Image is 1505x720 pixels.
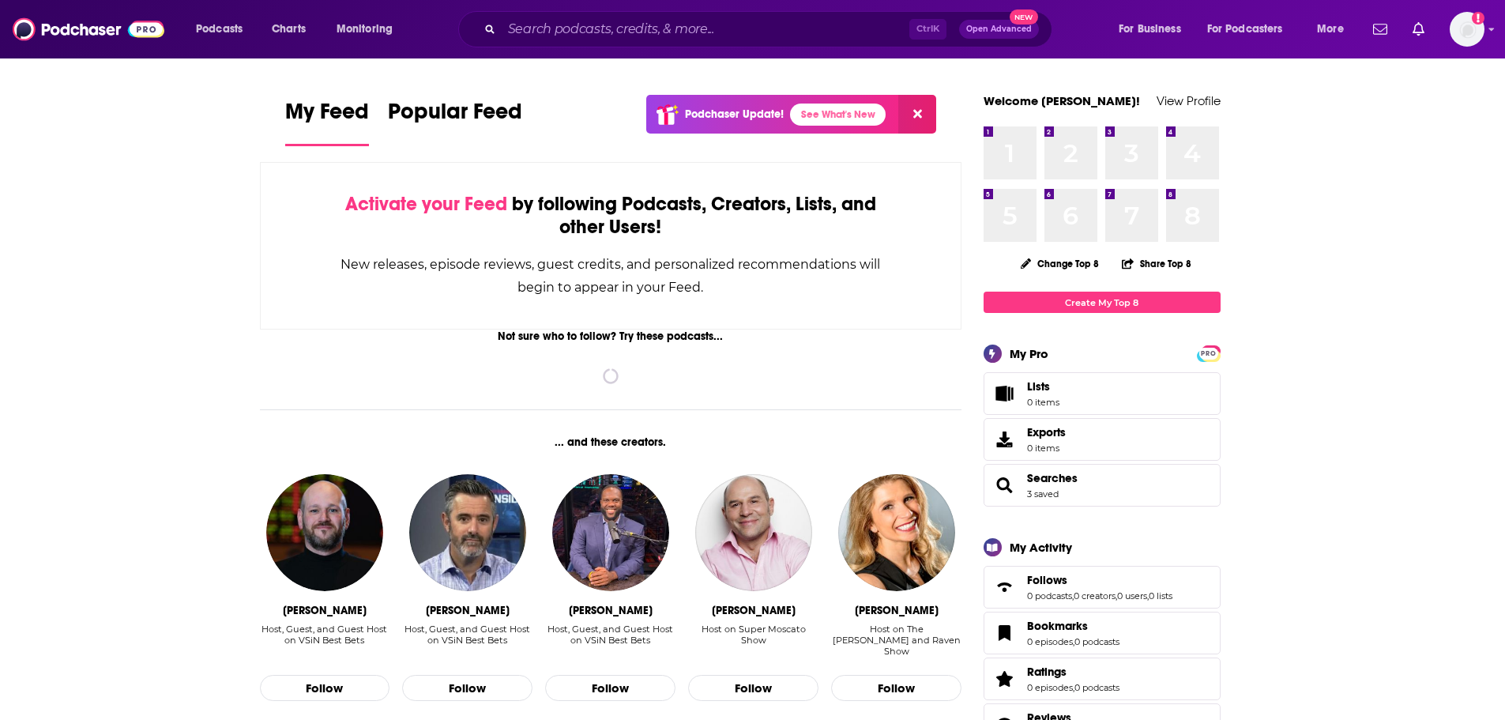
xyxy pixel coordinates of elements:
span: Ctrl K [909,19,946,40]
div: Dave Ross [426,604,510,617]
img: Anna Zap [838,474,955,591]
div: Host, Guest, and Guest Host on VSiN Best Bets [260,624,390,658]
div: Host on Super Moscato Show [688,624,818,658]
a: 0 podcasts [1074,682,1119,693]
div: Host on The [PERSON_NAME] and Raven Show [831,624,961,657]
a: Exports [984,418,1221,461]
span: Monitoring [337,18,393,40]
span: Bookmarks [1027,619,1088,633]
button: Change Top 8 [1011,254,1109,273]
a: Charts [261,17,315,42]
a: 0 podcasts [1027,590,1072,601]
img: Wes Reynolds [266,474,383,591]
span: My Feed [285,98,369,134]
a: Welcome [PERSON_NAME]! [984,93,1140,108]
a: PRO [1199,347,1218,359]
a: 0 creators [1074,590,1116,601]
img: Dave Ross [409,474,526,591]
div: Host, Guest, and Guest Host on VSiN Best Bets [402,624,532,646]
img: User Profile [1450,12,1484,47]
span: Lists [989,383,1021,405]
div: New releases, episode reviews, guest credits, and personalized recommendations will begin to appe... [340,253,882,299]
p: Podchaser Update! [685,107,784,121]
a: 3 saved [1027,488,1059,499]
a: View Profile [1157,93,1221,108]
button: Follow [688,675,818,702]
img: Femi Abebefe [552,474,669,591]
span: Charts [272,18,306,40]
div: Vincent Moscato [712,604,796,617]
span: , [1116,590,1117,601]
span: Exports [1027,425,1066,439]
span: Searches [984,464,1221,507]
a: See What's New [790,104,886,126]
div: Host, Guest, and Guest Host on VSiN Best Bets [260,624,390,646]
a: Follows [989,576,1021,598]
span: Ratings [1027,665,1067,679]
a: Bookmarks [989,622,1021,644]
button: open menu [325,17,413,42]
a: 0 lists [1149,590,1172,601]
div: Search podcasts, credits, & more... [473,11,1067,47]
span: , [1072,590,1074,601]
div: Femi Abebefe [569,604,653,617]
div: My Pro [1010,346,1048,361]
input: Search podcasts, credits, & more... [502,17,909,42]
span: More [1317,18,1344,40]
a: 0 episodes [1027,636,1073,647]
button: Show profile menu [1450,12,1484,47]
a: Bookmarks [1027,619,1119,633]
a: 0 users [1117,590,1147,601]
span: Lists [1027,379,1059,394]
a: Popular Feed [388,98,522,146]
div: ... and these creators. [260,435,962,449]
a: Create My Top 8 [984,292,1221,313]
div: Not sure who to follow? Try these podcasts... [260,330,962,343]
div: My Activity [1010,540,1072,555]
a: Ratings [1027,665,1119,679]
div: Host, Guest, and Guest Host on VSiN Best Bets [402,624,532,658]
a: My Feed [285,98,369,146]
button: open menu [1108,17,1201,42]
span: Activate your Feed [345,192,507,216]
span: Podcasts [196,18,243,40]
img: Podchaser - Follow, Share and Rate Podcasts [13,14,164,44]
a: Searches [989,474,1021,496]
a: Searches [1027,471,1078,485]
button: Follow [831,675,961,702]
span: , [1073,636,1074,647]
span: Exports [989,428,1021,450]
div: Anna Zap [855,604,939,617]
button: Share Top 8 [1121,248,1192,279]
a: Show notifications dropdown [1367,16,1394,43]
svg: Add a profile image [1472,12,1484,25]
span: For Podcasters [1207,18,1283,40]
span: 0 items [1027,397,1059,408]
span: Ratings [984,658,1221,700]
div: Host, Guest, and Guest Host on VSiN Best Bets [545,624,675,658]
span: 0 items [1027,443,1066,454]
span: Follows [1027,573,1067,587]
button: open menu [1306,17,1364,42]
span: For Business [1119,18,1181,40]
span: Bookmarks [984,612,1221,654]
a: Lists [984,372,1221,415]
span: PRO [1199,348,1218,360]
span: Logged in as rachellerussopr [1450,12,1484,47]
span: Popular Feed [388,98,522,134]
a: Follows [1027,573,1172,587]
div: Host on Super Moscato Show [688,624,818,646]
span: New [1010,9,1038,25]
div: Host, Guest, and Guest Host on VSiN Best Bets [545,624,675,646]
a: 0 episodes [1027,682,1073,693]
div: by following Podcasts, Creators, Lists, and other Users! [340,193,882,239]
img: Vincent Moscato [695,474,812,591]
span: , [1147,590,1149,601]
